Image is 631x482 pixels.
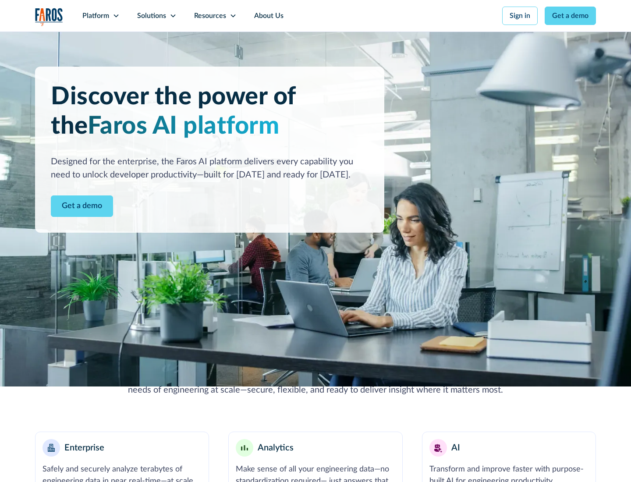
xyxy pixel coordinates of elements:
[51,82,369,141] h1: Discover the power of the
[51,155,369,181] div: Designed for the enterprise, the Faros AI platform delivers every capability you need to unlock d...
[88,114,280,138] span: Faros AI platform
[451,441,460,454] div: AI
[137,11,166,21] div: Solutions
[35,8,63,26] img: Logo of the analytics and reporting company Faros.
[502,7,538,25] a: Sign in
[48,444,55,452] img: Enterprise building blocks or structure icon
[258,441,294,454] div: Analytics
[82,11,109,21] div: Platform
[431,441,445,455] img: AI robot or assistant icon
[64,441,104,454] div: Enterprise
[51,195,113,217] a: Contact Modal
[35,8,63,26] a: home
[545,7,596,25] a: Get a demo
[241,445,248,451] img: Minimalist bar chart analytics icon
[194,11,226,21] div: Resources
